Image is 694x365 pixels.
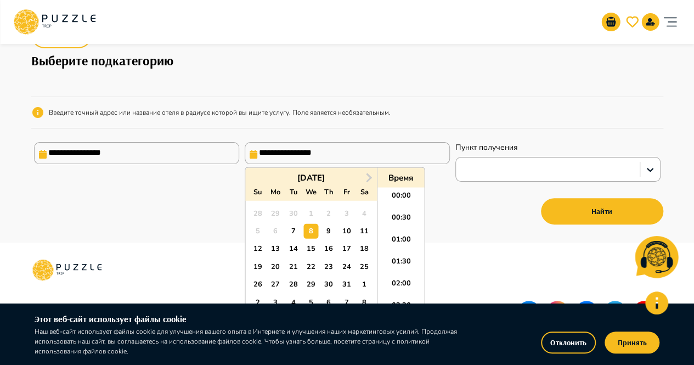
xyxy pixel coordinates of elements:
[357,295,372,310] div: Choose Saturday, November 8th, 2025
[268,206,283,221] div: Not available Monday, September 29th, 2025
[245,172,377,183] div: [DATE]
[641,13,659,31] button: signup
[601,13,620,31] button: go-to-basket-submit-button
[250,242,265,256] div: Choose Sunday, October 12th, 2025
[286,184,301,199] div: Tu
[49,108,391,117] p: Введите точный адрес или название отеля в радиусе которой вы ищите услугу. Поле является необязат...
[377,188,424,210] li: 00:00
[35,312,472,327] h6: Этот веб-сайт использует файлы cookie
[360,169,377,187] button: Next Month
[268,277,283,292] div: Choose Monday, October 27th, 2025
[357,242,372,256] div: Choose Saturday, October 18th, 2025
[303,224,318,239] div: Choose Wednesday, October 8th, 2025
[357,184,372,199] div: Sa
[339,206,354,221] div: Not available Friday, October 3rd, 2025
[541,198,663,224] button: Найти
[339,277,354,292] div: Choose Friday, October 31st, 2025
[249,205,373,312] div: month 2025-10
[250,206,265,221] div: Not available Sunday, September 28th, 2025
[321,277,336,292] div: Choose Thursday, October 30th, 2025
[250,184,265,199] div: Su
[303,184,318,199] div: We
[339,184,354,199] div: Fr
[377,276,424,297] li: 02:00
[268,260,283,274] div: Choose Monday, October 20th, 2025
[31,301,170,318] h6: Компания
[357,224,372,239] div: Choose Saturday, October 11th, 2025
[357,277,372,292] div: Choose Saturday, November 1st, 2025
[321,295,336,310] div: Choose Thursday, November 6th, 2025
[303,206,318,221] div: Not available Wednesday, October 1st, 2025
[303,295,318,310] div: Choose Wednesday, November 5th, 2025
[286,242,301,256] div: Choose Tuesday, October 14th, 2025
[377,297,424,319] li: 02:30
[250,295,265,310] div: Choose Sunday, November 2nd, 2025
[286,295,301,310] div: Choose Tuesday, November 4th, 2025
[321,206,336,221] div: Not available Thursday, October 2nd, 2025
[170,301,308,318] h6: Юридическая информация
[303,277,318,292] div: Choose Wednesday, October 29th, 2025
[605,332,659,353] button: Принять
[455,142,518,153] label: Пункт получения
[303,242,318,256] div: Choose Wednesday, October 15th, 2025
[286,260,301,274] div: Choose Tuesday, October 21st, 2025
[268,184,283,199] div: Mo
[250,260,265,274] div: Choose Sunday, October 19th, 2025
[357,260,372,274] div: Choose Saturday, October 25th, 2025
[268,295,283,310] div: Choose Monday, November 3rd, 2025
[339,242,354,256] div: Choose Friday, October 17th, 2025
[250,277,265,292] div: Choose Sunday, October 26th, 2025
[268,242,283,256] div: Choose Monday, October 13th, 2025
[541,332,596,353] button: Отклонить
[303,260,318,274] div: Choose Wednesday, October 22nd, 2025
[321,242,336,256] div: Choose Thursday, October 16th, 2025
[35,327,472,356] p: Наш веб-сайт использует файлы cookie для улучшения вашего опыта в Интернете и улучшения наших мар...
[377,210,424,232] li: 00:30
[321,260,336,274] div: Choose Thursday, October 23rd, 2025
[286,277,301,292] div: Choose Tuesday, October 28th, 2025
[339,260,354,274] div: Choose Friday, October 24th, 2025
[286,224,301,239] div: Choose Tuesday, October 7th, 2025
[377,232,424,254] li: 01:00
[377,254,424,276] li: 01:30
[623,13,641,31] button: go-to-wishlist-submit-butto
[339,224,354,239] div: Choose Friday, October 10th, 2025
[268,224,283,239] div: Not available Monday, October 6th, 2025
[659,4,681,40] button: account of current user
[321,224,336,239] div: Choose Thursday, October 9th, 2025
[380,172,421,183] div: Время
[31,53,663,68] h1: Выберите подкатегорию
[286,206,301,221] div: Not available Tuesday, September 30th, 2025
[321,184,336,199] div: Th
[357,206,372,221] div: Not available Saturday, October 4th, 2025
[339,295,354,310] div: Choose Friday, November 7th, 2025
[250,224,265,239] div: Not available Sunday, October 5th, 2025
